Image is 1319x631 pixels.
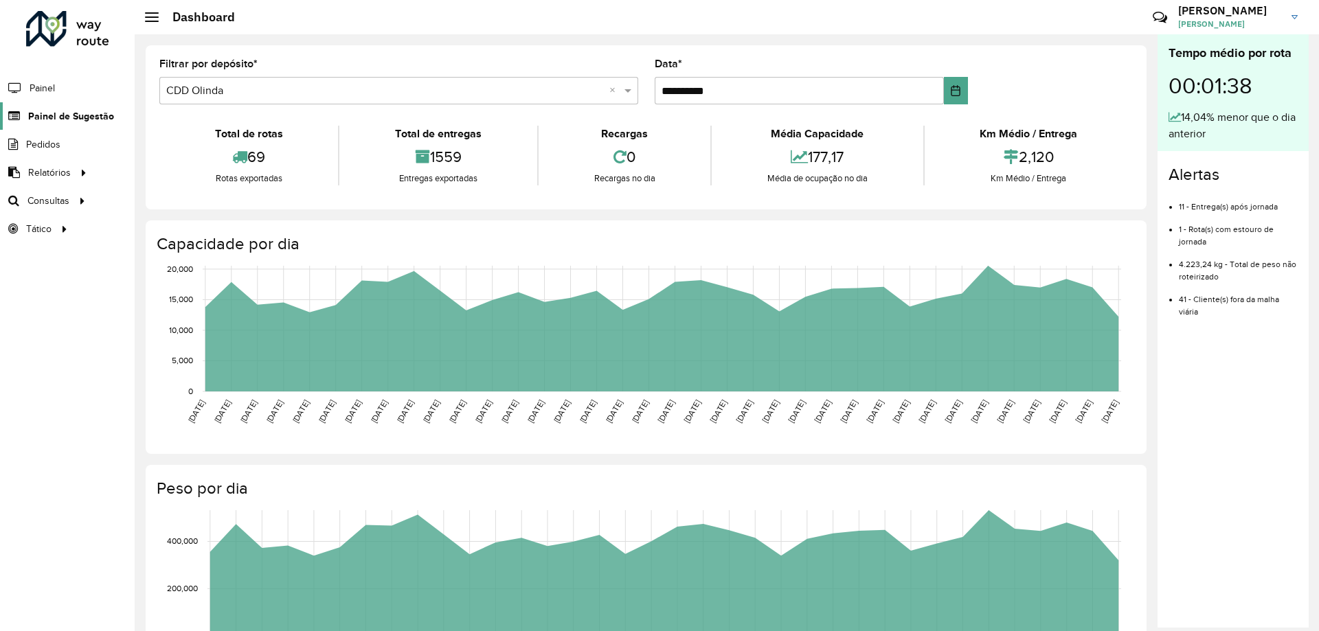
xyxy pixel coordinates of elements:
[1169,62,1298,109] div: 00:01:38
[167,537,198,546] text: 400,000
[186,398,206,424] text: [DATE]
[734,398,754,424] text: [DATE]
[928,172,1129,185] div: Km Médio / Entrega
[28,109,114,124] span: Painel de Sugestão
[944,77,968,104] button: Choose Date
[578,398,598,424] text: [DATE]
[238,398,258,424] text: [DATE]
[682,398,702,424] text: [DATE]
[542,142,707,172] div: 0
[157,234,1133,254] h4: Capacidade por dia
[630,398,650,424] text: [DATE]
[656,398,676,424] text: [DATE]
[943,398,963,424] text: [DATE]
[28,165,71,180] span: Relatórios
[1048,398,1068,424] text: [DATE]
[609,82,621,99] span: Clear all
[473,398,493,424] text: [DATE]
[1179,190,1298,213] li: 11 - Entrega(s) após jornada
[343,172,533,185] div: Entregas exportadas
[1179,213,1298,248] li: 1 - Rota(s) com estouro de jornada
[163,126,335,142] div: Total de rotas
[552,398,572,424] text: [DATE]
[188,387,193,395] text: 0
[264,398,284,424] text: [DATE]
[159,56,258,72] label: Filtrar por depósito
[421,398,441,424] text: [DATE]
[157,479,1133,498] h4: Peso por dia
[865,398,885,424] text: [DATE]
[604,398,624,424] text: [DATE]
[27,194,69,208] span: Consultas
[395,398,415,424] text: [DATE]
[1178,18,1281,30] span: [PERSON_NAME]
[1074,398,1094,424] text: [DATE]
[159,10,235,25] h2: Dashboard
[169,325,193,334] text: 10,000
[167,264,193,273] text: 20,000
[343,142,533,172] div: 1559
[212,398,232,424] text: [DATE]
[1022,398,1041,424] text: [DATE]
[167,584,198,593] text: 200,000
[163,172,335,185] div: Rotas exportadas
[1179,283,1298,318] li: 41 - Cliente(s) fora da malha viária
[715,126,919,142] div: Média Capacidade
[891,398,911,424] text: [DATE]
[1100,398,1120,424] text: [DATE]
[542,172,707,185] div: Recargas no dia
[447,398,467,424] text: [DATE]
[542,126,707,142] div: Recargas
[969,398,989,424] text: [DATE]
[917,398,937,424] text: [DATE]
[655,56,682,72] label: Data
[928,126,1129,142] div: Km Médio / Entrega
[708,398,728,424] text: [DATE]
[995,398,1015,424] text: [DATE]
[526,398,545,424] text: [DATE]
[169,295,193,304] text: 15,000
[343,126,533,142] div: Total de entregas
[369,398,389,424] text: [DATE]
[26,222,52,236] span: Tático
[499,398,519,424] text: [DATE]
[928,142,1129,172] div: 2,120
[317,398,337,424] text: [DATE]
[715,142,919,172] div: 177,17
[787,398,807,424] text: [DATE]
[343,398,363,424] text: [DATE]
[1145,3,1175,32] a: Contato Rápido
[1169,109,1298,142] div: 14,04% menor que o dia anterior
[760,398,780,424] text: [DATE]
[1169,44,1298,62] div: Tempo médio por rota
[1169,165,1298,185] h4: Alertas
[715,172,919,185] div: Média de ocupação no dia
[1178,4,1281,17] h3: [PERSON_NAME]
[163,142,335,172] div: 69
[26,137,60,152] span: Pedidos
[172,356,193,365] text: 5,000
[291,398,311,424] text: [DATE]
[30,81,55,95] span: Painel
[989,4,1132,41] div: Críticas? Dúvidas? Elogios? Sugestões? Entre em contato conosco!
[839,398,859,424] text: [DATE]
[1179,248,1298,283] li: 4.223,24 kg - Total de peso não roteirizado
[813,398,833,424] text: [DATE]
